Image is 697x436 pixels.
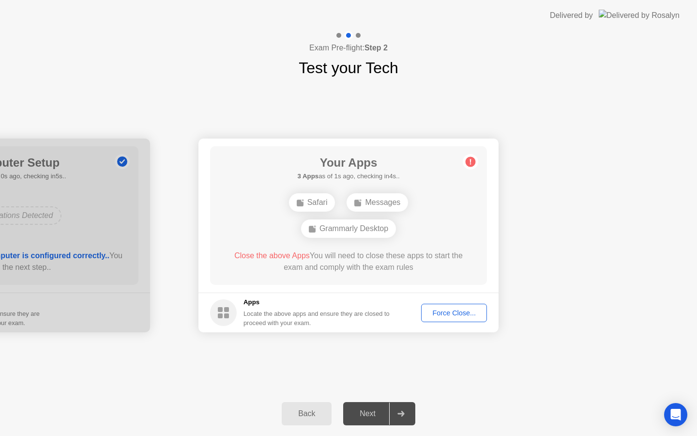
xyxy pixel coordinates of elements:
[301,219,396,238] div: Grammarly Desktop
[282,402,332,425] button: Back
[297,171,399,181] h5: as of 1s ago, checking in4s..
[309,42,388,54] h4: Exam Pre-flight:
[289,193,335,212] div: Safari
[297,172,318,180] b: 3 Apps
[234,251,310,260] span: Close the above Apps
[421,304,487,322] button: Force Close...
[224,250,473,273] div: You will need to close these apps to start the exam and comply with the exam rules
[550,10,593,21] div: Delivered by
[347,193,408,212] div: Messages
[599,10,680,21] img: Delivered by Rosalyn
[297,154,399,171] h1: Your Apps
[424,309,484,317] div: Force Close...
[346,409,389,418] div: Next
[285,409,329,418] div: Back
[364,44,388,52] b: Step 2
[243,297,390,307] h5: Apps
[664,403,687,426] div: Open Intercom Messenger
[299,56,398,79] h1: Test your Tech
[243,309,390,327] div: Locate the above apps and ensure they are closed to proceed with your exam.
[343,402,415,425] button: Next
